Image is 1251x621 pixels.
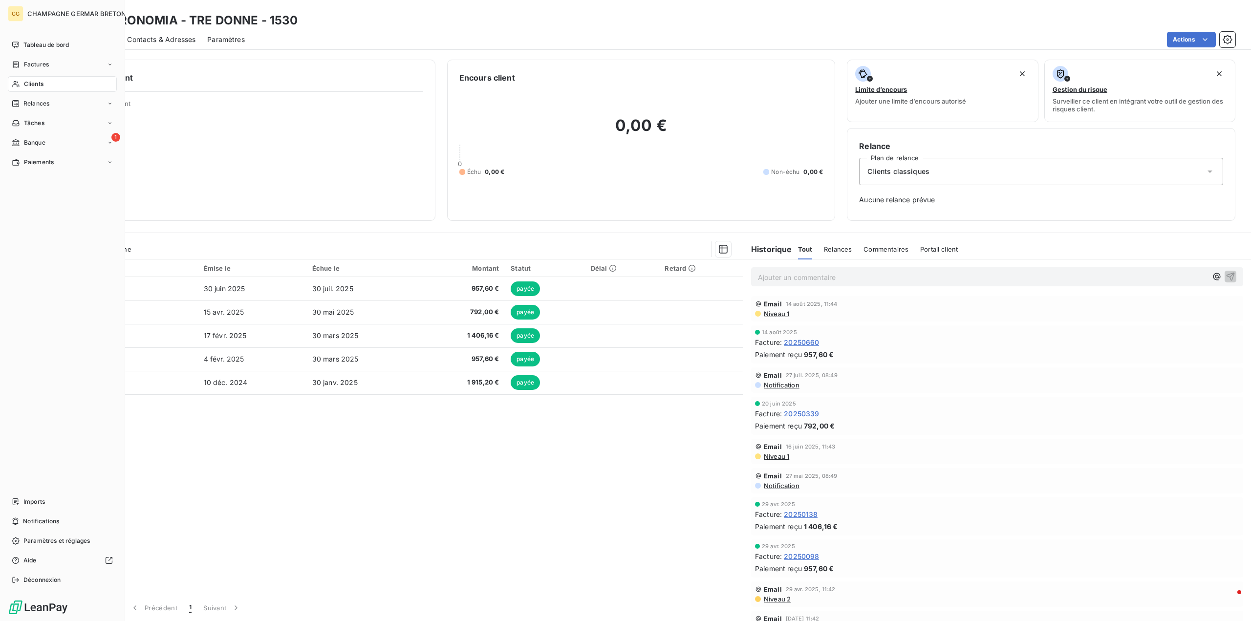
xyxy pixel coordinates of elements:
span: Tâches [24,119,44,128]
h2: 0,00 € [459,116,823,145]
span: 30 mai 2025 [312,308,354,316]
span: 1 [111,133,120,142]
button: Actions [1167,32,1216,47]
span: Facture : [755,408,782,419]
span: Niveau 1 [763,310,789,318]
a: Paiements [8,154,117,170]
button: Limite d’encoursAjouter une limite d’encours autorisé [847,60,1038,122]
span: payée [511,305,540,320]
span: Clients classiques [867,167,929,176]
span: 30 janv. 2025 [312,378,358,386]
span: Tout [798,245,813,253]
span: Ajouter une limite d’encours autorisé [855,97,966,105]
div: Émise le [204,264,301,272]
h6: Relance [859,140,1223,152]
a: Factures [8,57,117,72]
span: 0 [458,160,462,168]
span: Aucune relance prévue [859,195,1223,205]
span: Paramètres [207,35,245,44]
div: Délai [591,264,653,272]
span: payée [511,352,540,366]
span: Non-échu [771,168,799,176]
span: Aide [23,556,37,565]
a: Tableau de bord [8,37,117,53]
span: Email [764,472,782,480]
span: 29 avr. 2025 [762,543,795,549]
span: Clients [24,80,43,88]
span: 15 avr. 2025 [204,308,244,316]
span: 1 406,16 € [426,331,499,341]
span: Factures [24,60,49,69]
span: Email [764,371,782,379]
span: Email [764,300,782,308]
span: 20 juin 2025 [762,401,796,407]
div: CG [8,6,23,21]
h3: GASTRONOMIA - TRE DONNE - 1530 [86,12,298,29]
span: Facture : [755,551,782,561]
span: Propriétés Client [79,100,423,113]
span: Relances [824,245,852,253]
span: Paiements [24,158,54,167]
span: Surveiller ce client en intégrant votre outil de gestion des risques client. [1053,97,1227,113]
span: 30 juil. 2025 [312,284,353,293]
span: Banque [24,138,45,147]
button: Suivant [197,598,247,618]
div: Retard [665,264,737,272]
span: 4 févr. 2025 [204,355,244,363]
span: 20250138 [784,509,818,519]
span: Gestion du risque [1053,86,1107,93]
span: 792,00 € [426,307,499,317]
span: Facture : [755,337,782,347]
a: 1Banque [8,135,117,150]
span: 10 déc. 2024 [204,378,248,386]
span: 957,60 € [804,349,834,360]
a: Relances [8,96,117,111]
span: Tableau de bord [23,41,69,49]
span: 16 juin 2025, 11:43 [786,444,836,450]
span: Niveau 2 [763,595,791,603]
span: payée [511,281,540,296]
span: 20250660 [784,337,819,347]
span: 27 mai 2025, 08:49 [786,473,838,479]
span: Facture : [755,509,782,519]
span: Paramètres et réglages [23,536,90,545]
span: Paiement reçu [755,421,802,431]
a: Imports [8,494,117,510]
span: payée [511,375,540,390]
button: 1 [183,598,197,618]
a: Clients [8,76,117,92]
span: Contacts & Adresses [127,35,195,44]
a: Tâches [8,115,117,131]
span: 0,00 € [803,168,823,176]
span: 20250339 [784,408,819,419]
div: Statut [511,264,579,272]
span: Paiement reçu [755,349,802,360]
h6: Informations client [59,72,423,84]
span: CHAMPAGNE GERMAR BRETON [27,10,126,18]
span: 1 915,20 € [426,378,499,387]
span: 957,60 € [426,354,499,364]
div: Échue le [312,264,414,272]
span: 30 mars 2025 [312,355,359,363]
span: Paiement reçu [755,563,802,574]
span: Email [764,443,782,450]
span: 1 [189,603,192,613]
div: Montant [426,264,499,272]
span: Email [764,585,782,593]
span: Échu [467,168,481,176]
button: Gestion du risqueSurveiller ce client en intégrant votre outil de gestion des risques client. [1044,60,1235,122]
span: Paiement reçu [755,521,802,532]
span: 792,00 € [804,421,835,431]
span: Imports [23,497,45,506]
span: Déconnexion [23,576,61,584]
span: 29 avr. 2025, 11:42 [786,586,836,592]
span: 957,60 € [804,563,834,574]
span: 14 août 2025, 11:44 [786,301,838,307]
span: 14 août 2025 [762,329,797,335]
span: 30 mars 2025 [312,331,359,340]
a: Paramètres et réglages [8,533,117,549]
h6: Historique [743,243,792,255]
button: Précédent [124,598,183,618]
a: Aide [8,553,117,568]
span: Notifications [23,517,59,526]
